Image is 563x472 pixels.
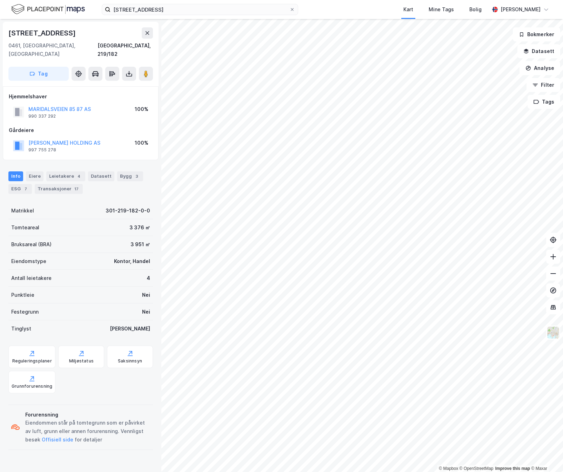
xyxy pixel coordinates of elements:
div: Miljøstatus [69,358,94,364]
div: Nei [142,308,150,316]
div: Kart [403,5,413,14]
div: Nei [142,291,150,299]
div: 3 [133,173,140,180]
img: Z [547,326,560,339]
div: Saksinnsyn [118,358,142,364]
div: Gårdeiere [9,126,153,135]
button: Analyse [520,61,560,75]
div: Reguleringsplaner [12,358,52,364]
div: Antall leietakere [11,274,52,282]
div: 3 376 ㎡ [129,223,150,232]
button: Datasett [517,44,560,58]
div: 3 951 ㎡ [130,240,150,249]
div: Eiendommen står på tomtegrunn som er påvirket av luft, grunn eller annen forurensning. Vennligst ... [25,419,150,444]
button: Bokmerker [513,27,560,41]
div: 4 [147,274,150,282]
div: 301-219-182-0-0 [106,206,150,215]
div: Punktleie [11,291,34,299]
a: Mapbox [439,466,458,471]
div: Eiendomstype [11,257,46,265]
div: Grunnforurensning [12,383,52,389]
div: Festegrunn [11,308,39,316]
div: Bruksareal (BRA) [11,240,52,249]
div: Matrikkel [11,206,34,215]
div: Kontor, Handel [114,257,150,265]
div: Mine Tags [429,5,454,14]
input: Søk på adresse, matrikkel, gårdeiere, leietakere eller personer [110,4,289,15]
div: 17 [73,185,80,192]
div: Tinglyst [11,324,31,333]
div: [PERSON_NAME] [501,5,541,14]
div: 7 [22,185,29,192]
div: [STREET_ADDRESS] [8,27,77,39]
div: Datasett [88,171,114,181]
div: Eiere [26,171,43,181]
button: Tag [8,67,69,81]
div: 997 755 278 [28,147,56,153]
iframe: Chat Widget [528,438,563,472]
div: Bygg [117,171,143,181]
div: ESG [8,184,32,194]
div: 100% [135,105,148,113]
a: OpenStreetMap [460,466,494,471]
div: Tomteareal [11,223,39,232]
div: 0461, [GEOGRAPHIC_DATA], [GEOGRAPHIC_DATA] [8,41,98,58]
a: Improve this map [495,466,530,471]
div: 4 [75,173,82,180]
div: [PERSON_NAME] [110,324,150,333]
div: Transaksjoner [35,184,83,194]
img: logo.f888ab2527a4732fd821a326f86c7f29.svg [11,3,85,15]
div: Kontrollprogram for chat [528,438,563,472]
button: Tags [528,95,560,109]
div: Info [8,171,23,181]
button: Filter [527,78,560,92]
div: Hjemmelshaver [9,92,153,101]
div: Leietakere [46,171,85,181]
div: Forurensning [25,411,150,419]
div: 990 337 292 [28,113,56,119]
div: Bolig [469,5,482,14]
div: 100% [135,139,148,147]
div: [GEOGRAPHIC_DATA], 219/182 [98,41,153,58]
